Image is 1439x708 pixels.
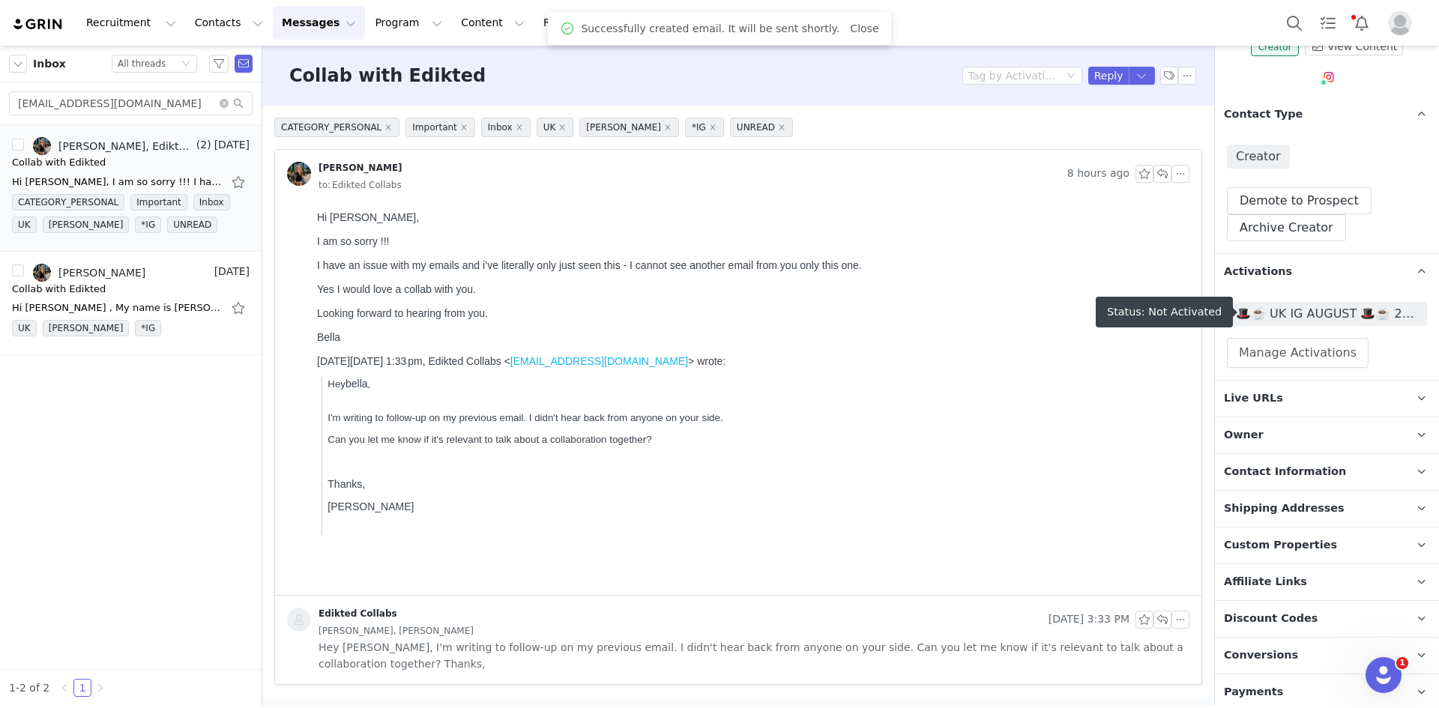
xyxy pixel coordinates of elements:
[1224,574,1307,590] span: Affiliate Links
[1305,37,1403,55] button: View Content
[6,102,872,114] div: Looking forward to hearing from you.
[628,6,687,40] a: Brands
[43,320,130,336] span: [PERSON_NAME]
[1067,71,1076,82] i: icon: down
[1323,71,1335,83] img: instagram.svg
[664,124,672,131] i: icon: close
[33,264,51,282] img: 9157546f-cc50-450a-8420-89d504cd8257--s.jpg
[850,22,878,34] a: Close
[1224,427,1264,444] span: Owner
[60,683,69,692] i: icon: left
[275,596,1201,684] div: Edikted Collabs [DATE] 3:33 PM[PERSON_NAME], [PERSON_NAME] Hey [PERSON_NAME], I'm writing to foll...
[130,194,187,211] span: Important
[12,217,37,233] span: UK
[1227,145,1290,169] span: Creator
[33,264,145,282] a: [PERSON_NAME]
[366,6,451,40] button: Program
[186,6,272,40] button: Contacts
[167,217,217,233] span: UNREAD
[33,137,51,155] img: 9157546f-cc50-450a-8420-89d504cd8257--s.jpg
[181,59,190,70] i: icon: down
[6,150,872,162] div: [DATE][DATE] 1:33 pm, Edikted Collabs < > wrote:
[405,118,475,137] span: Important
[33,137,193,155] a: [PERSON_NAME], Edikted Collabs
[1227,214,1346,241] button: Archive Creator
[77,6,185,40] button: Recruitment
[1224,647,1298,664] span: Conversions
[274,118,399,137] span: CATEGORY_PERSONAL
[16,273,872,285] p: Thanks,
[1251,38,1300,56] span: Creator
[287,162,311,186] img: 9157546f-cc50-450a-8420-89d504cd8257--s.jpg
[16,207,411,218] span: I'm writing to follow-up on my previous email. I didn't hear back from anyone on your side.
[579,118,679,137] span: [PERSON_NAME]
[1236,305,1418,323] span: 🎩☕️ UK IG AUGUST 🎩☕️ 2025
[1227,338,1369,368] button: Manage Activations
[12,320,37,336] span: UK
[73,679,91,697] li: 1
[689,6,774,40] a: Community
[1088,67,1129,85] button: Reply
[1049,611,1129,629] span: [DATE] 3:33 PM
[9,679,49,697] li: 1-2 of 2
[193,137,211,153] span: (2)
[12,282,106,297] div: Collab with Edikted
[235,55,253,73] span: Send Email
[118,55,166,72] div: All threads
[1366,657,1402,693] iframe: Intercom live chat
[558,124,566,131] i: icon: close
[1224,464,1346,480] span: Contact Information
[273,6,365,40] button: Messages
[730,118,793,137] span: UNREAD
[516,124,523,131] i: icon: close
[12,17,64,31] img: grin logo
[778,124,785,131] i: icon: close
[1388,11,1412,35] img: placeholder-profile.jpg
[384,124,392,131] i: icon: close
[1224,684,1283,701] span: Payments
[968,68,1057,83] div: Tag by Activation
[1345,6,1378,40] button: Notifications
[709,124,717,131] i: icon: close
[1224,537,1337,554] span: Custom Properties
[1396,657,1408,669] span: 1
[1224,390,1283,407] span: Live URLs
[452,6,534,40] button: Content
[537,118,574,137] span: UK
[1224,500,1345,517] span: Shipping Addresses
[481,118,531,137] span: Inbox
[16,172,872,184] p: bella
[33,56,66,72] span: Inbox
[319,608,397,620] div: Edikted Collabs
[581,21,839,37] span: Successfully created email. It will be sent shortly.
[287,608,311,632] img: placeholder-contacts.jpeg
[233,98,244,109] i: icon: search
[199,150,377,162] a: [EMAIL_ADDRESS][DOMAIN_NAME]
[57,173,60,184] span: ,
[287,162,402,186] a: [PERSON_NAME]
[1224,611,1318,627] span: Discount Codes
[43,217,130,233] span: [PERSON_NAME]
[12,194,124,211] span: CATEGORY_PERSONAL
[287,608,397,632] a: Edikted Collabs
[460,124,468,131] i: icon: close
[1312,6,1345,40] a: Tasks
[16,173,34,184] span: Hey
[1107,306,1222,318] div: Status: Not Activated
[275,150,1201,205] div: [PERSON_NAME] 8 hours agoto:Edikted Collabs
[319,639,1189,672] span: Hey [PERSON_NAME], I'm writing to follow-up on my previous email. I didn't hear back from anyone ...
[1224,106,1303,123] span: Contact Type
[9,91,253,115] input: Search mail
[12,155,106,170] div: Collab with Edikted
[6,6,872,18] div: Hi [PERSON_NAME],
[6,78,872,90] div: Yes I would love a collab with you.
[193,194,230,211] span: Inbox
[58,267,145,279] div: [PERSON_NAME]
[534,6,627,40] button: Reporting
[319,162,402,174] div: [PERSON_NAME]
[289,62,486,89] h3: Collab with Edikted
[6,54,872,66] div: I have an issue with my emails and i’ve literally only just seen this - I cannot see another emai...
[1227,187,1372,214] button: Demote to Prospect
[16,295,872,307] p: [PERSON_NAME]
